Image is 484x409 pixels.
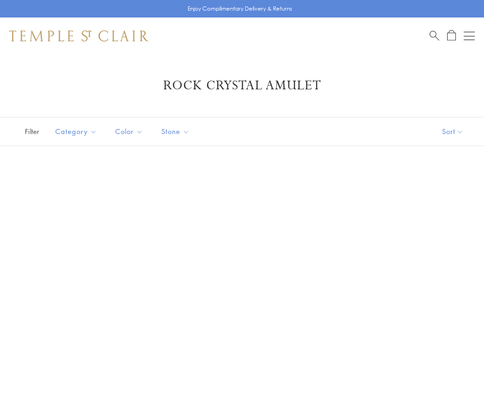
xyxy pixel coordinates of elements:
[430,30,439,41] a: Search
[23,77,461,94] h1: Rock Crystal Amulet
[111,126,150,137] span: Color
[464,30,475,41] button: Open navigation
[9,30,148,41] img: Temple St. Clair
[421,117,484,146] button: Show sort by
[447,30,456,41] a: Open Shopping Bag
[51,126,104,137] span: Category
[154,121,196,142] button: Stone
[157,126,196,137] span: Stone
[108,121,150,142] button: Color
[188,4,292,13] p: Enjoy Complimentary Delivery & Returns
[48,121,104,142] button: Category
